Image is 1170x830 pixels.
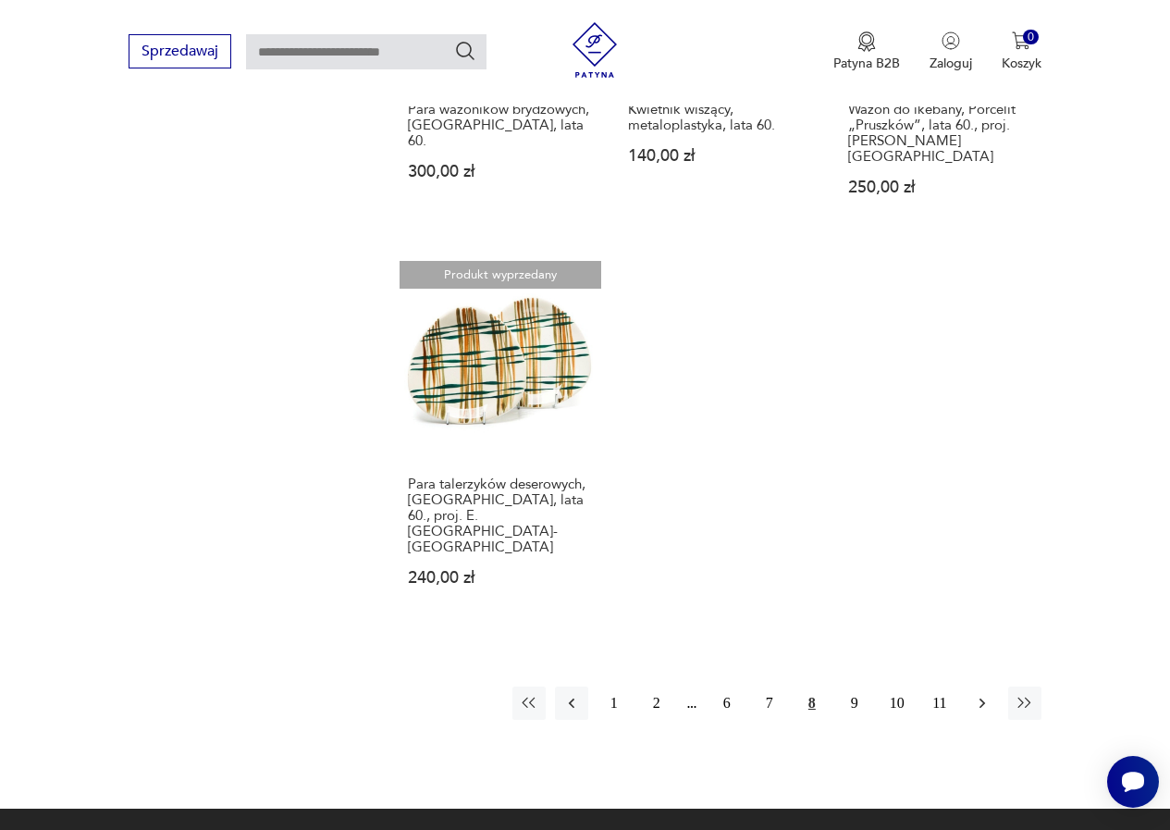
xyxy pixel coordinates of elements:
[881,687,914,720] button: 10
[129,46,231,59] a: Sprzedawaj
[1107,756,1159,808] iframe: Smartsupp widget button
[1012,31,1030,50] img: Ikona koszyka
[857,31,876,52] img: Ikona medalu
[408,477,593,555] h3: Para talerzyków deserowych, [GEOGRAPHIC_DATA], lata 60., proj. E. [GEOGRAPHIC_DATA]-[GEOGRAPHIC_D...
[628,102,813,133] h3: Kwietnik wiszący, metaloplastyka, lata 60.
[848,102,1033,165] h3: Wazon do ikebany, Porcelit „Pruszków”, lata 60., proj. [PERSON_NAME][GEOGRAPHIC_DATA]
[408,164,593,180] p: 300,00 zł
[454,40,476,62] button: Szukaj
[567,22,622,78] img: Patyna - sklep z meblami i dekoracjami vintage
[923,687,956,720] button: 11
[942,31,960,50] img: Ikonka użytkownika
[838,687,871,720] button: 9
[753,687,786,720] button: 7
[833,31,900,72] button: Patyna B2B
[408,102,593,149] h3: Para wazoników brydżowych, [GEOGRAPHIC_DATA], lata 60.
[597,687,631,720] button: 1
[833,55,900,72] p: Patyna B2B
[408,570,593,586] p: 240,00 zł
[400,261,601,623] a: Produkt wyprzedanyPara talerzyków deserowych, Włocławek, lata 60., proj. E. Piwek-BiałoborskaPara...
[1002,31,1041,72] button: 0Koszyk
[795,687,829,720] button: 8
[833,31,900,72] a: Ikona medaluPatyna B2B
[710,687,744,720] button: 6
[930,55,972,72] p: Zaloguj
[1002,55,1041,72] p: Koszyk
[930,31,972,72] button: Zaloguj
[640,687,673,720] button: 2
[129,34,231,68] button: Sprzedawaj
[628,148,813,164] p: 140,00 zł
[848,180,1033,195] p: 250,00 zł
[1023,30,1039,45] div: 0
